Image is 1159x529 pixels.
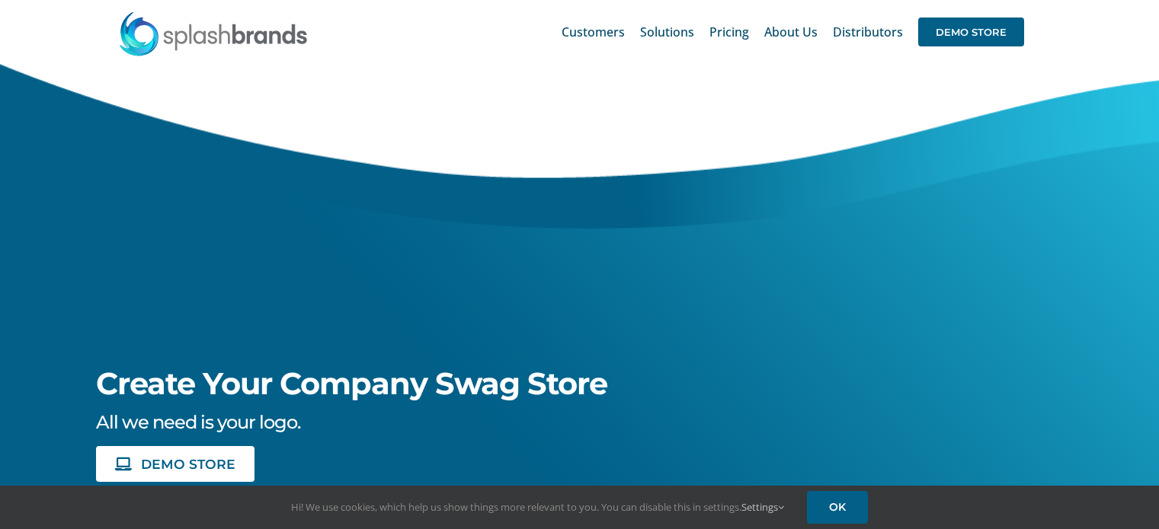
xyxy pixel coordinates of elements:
nav: Main Menu [562,8,1024,56]
a: Customers [562,8,625,56]
a: Distributors [833,8,903,56]
span: Customers [562,26,625,38]
span: Create Your Company Swag Store [96,365,607,402]
span: Hi! We use cookies, which help us show things more relevant to you. You can disable this in setti... [291,500,784,514]
span: DEMO STORE [918,18,1024,46]
a: OK [807,491,868,524]
a: Pricing [709,8,749,56]
a: Settings [741,500,784,514]
span: About Us [764,26,818,38]
span: Distributors [833,26,903,38]
span: All we need is your logo. [96,411,300,433]
span: DEMO STORE [141,457,235,470]
a: DEMO STORE [918,8,1024,56]
a: DEMO STORE [96,446,255,482]
span: Solutions [640,26,694,38]
img: SplashBrands.com Logo [118,11,309,56]
span: Pricing [709,26,749,38]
